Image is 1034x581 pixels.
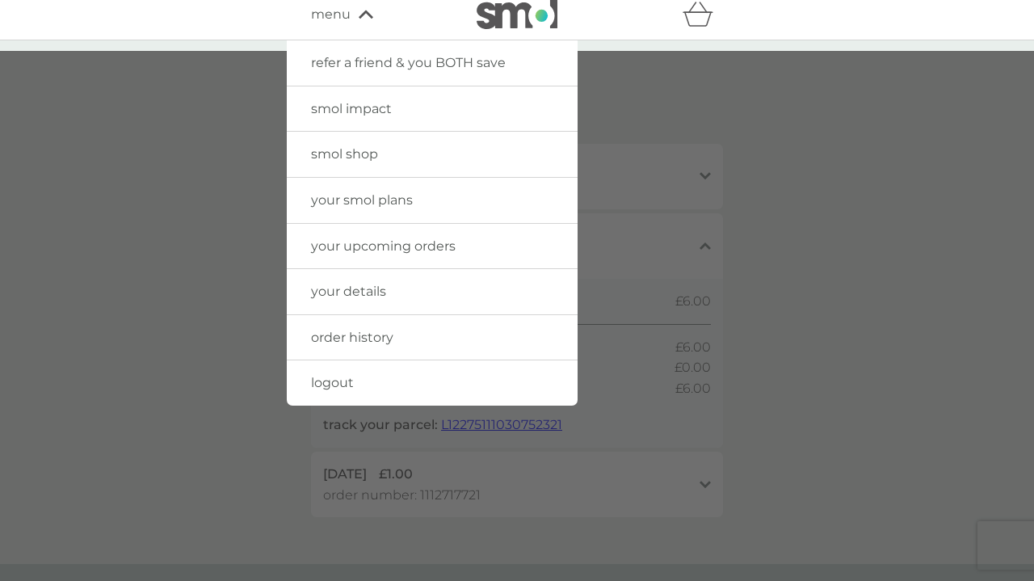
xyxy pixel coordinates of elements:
[311,330,393,345] span: order history
[311,146,378,162] span: smol shop
[311,238,456,254] span: your upcoming orders
[287,360,578,406] a: logout
[287,224,578,269] a: your upcoming orders
[311,375,354,390] span: logout
[311,284,386,299] span: your details
[287,40,578,86] a: refer a friend & you BOTH save
[287,132,578,177] a: smol shop
[311,192,413,208] span: your smol plans
[287,86,578,132] a: smol impact
[287,178,578,223] a: your smol plans
[287,315,578,360] a: order history
[311,4,351,25] span: menu
[311,55,506,70] span: refer a friend & you BOTH save
[287,269,578,314] a: your details
[311,101,392,116] span: smol impact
